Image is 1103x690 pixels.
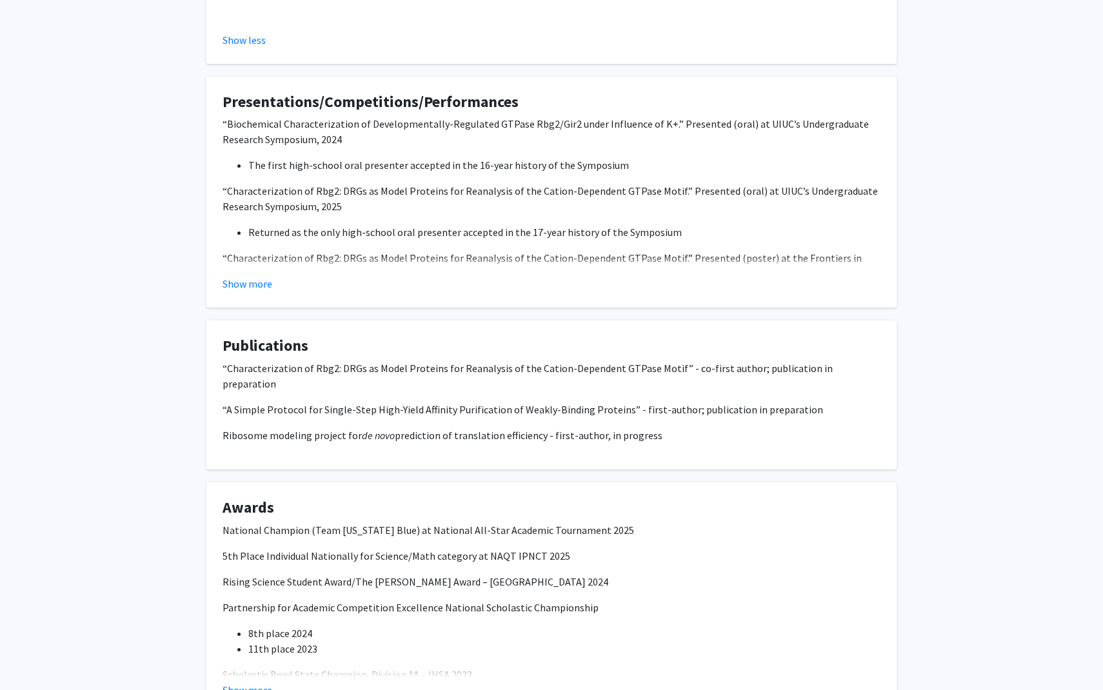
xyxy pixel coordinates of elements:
[362,429,395,442] em: de novo
[223,116,880,147] p: “Biochemical Characterization of Developmentally-Regulated GTPase Rbg2/Gir2 under Influence of K+...
[223,250,880,281] p: “Characterization of Rbg2: DRGs as Model Proteins for Reanalysis of the Cation-Dependent GTPase M...
[248,641,880,656] li: 11th place 2023
[223,276,272,291] button: Show more
[223,402,880,417] p: “A Simple Protocol for Single-Step High-Yield Affinity Purification of Weakly-Binding Proteins” -...
[248,626,880,641] li: 8th place 2024
[223,337,880,355] h4: Publications
[223,32,266,48] button: Show less
[223,498,880,517] h4: Awards
[10,632,55,680] iframe: Chat
[223,522,880,538] p: National Champion (Team [US_STATE] Blue) at National All-Star Academic Tournament 2025
[223,574,880,589] p: Rising Science Student Award/The [PERSON_NAME] Award – [GEOGRAPHIC_DATA] 2024
[223,428,880,443] p: Ribosome modeling project for prediction of translation efficiency - first-author, in progress
[223,667,880,682] p: Scholastic Bowl State Champion, Division 1A – IHSA 2023
[248,224,880,240] li: Returned as the only high-school oral presenter accepted in the 17-year history of the Symposium
[223,183,880,214] p: “Characterization of Rbg2: DRGs as Model Proteins for Reanalysis of the Cation-Dependent GTPase M...
[223,93,880,112] h4: Presentations/Competitions/Performances
[248,157,880,173] li: The first high-school oral presenter accepted in the 16-year history of the Symposium
[223,600,880,615] p: Partnership for Academic Competition Excellence National Scholastic Championship
[223,360,880,391] p: “Characterization of Rbg2: DRGs as Model Proteins for Reanalysis of the Cation-Dependent GTPase M...
[223,548,880,564] p: 5th Place Individual Nationally for Science/Math category at NAQT IPNCT 2025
